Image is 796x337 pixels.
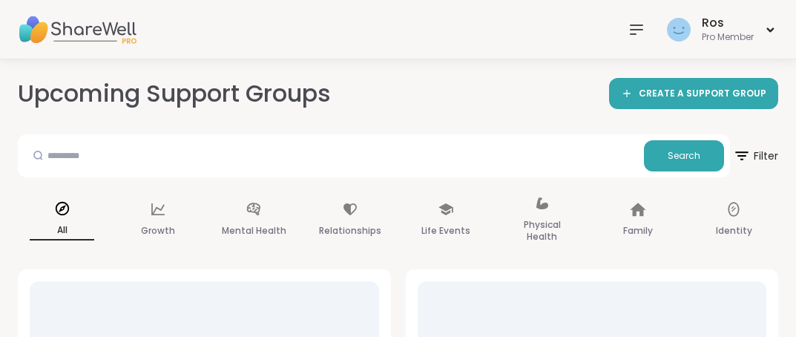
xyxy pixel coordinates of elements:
[733,134,778,177] button: Filter
[667,18,691,42] img: Ros
[609,78,778,109] a: CREATE A SUPPORT GROUP
[141,222,175,240] p: Growth
[30,221,94,241] p: All
[421,222,470,240] p: Life Events
[319,222,381,240] p: Relationships
[733,138,778,174] span: Filter
[510,216,574,246] p: Physical Health
[222,222,286,240] p: Mental Health
[639,88,766,100] span: CREATE A SUPPORT GROUP
[18,77,331,111] h2: Upcoming Support Groups
[702,31,754,44] div: Pro Member
[716,222,752,240] p: Identity
[623,222,653,240] p: Family
[702,15,754,31] div: Ros
[644,140,724,171] button: Search
[18,4,136,56] img: ShareWell Nav Logo
[668,149,700,163] span: Search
